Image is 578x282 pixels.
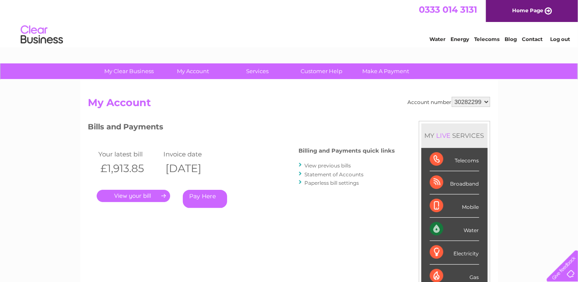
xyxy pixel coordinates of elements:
a: Water [429,36,445,42]
div: Mobile [430,194,479,218]
a: Customer Help [287,63,356,79]
a: My Clear Business [94,63,164,79]
a: Paperless bill settings [305,180,359,186]
div: Broadband [430,171,479,194]
h2: My Account [88,97,490,113]
h4: Billing and Payments quick links [299,148,395,154]
div: Account number [408,97,490,107]
a: Blog [505,36,517,42]
a: Statement of Accounts [305,171,364,178]
td: Invoice date [161,148,226,160]
a: Pay Here [183,190,227,208]
a: Services [223,63,292,79]
a: 0333 014 3131 [419,4,477,15]
a: Contact [522,36,543,42]
div: Water [430,218,479,241]
img: logo.png [20,22,63,48]
div: Electricity [430,241,479,264]
h3: Bills and Payments [88,121,395,136]
div: LIVE [435,131,453,140]
a: . [97,190,170,202]
a: View previous bills [305,162,351,169]
a: Make A Payment [351,63,421,79]
div: Clear Business is a trading name of Verastar Limited (registered in [GEOGRAPHIC_DATA] No. 3667643... [90,5,489,41]
div: Telecoms [430,148,479,171]
div: MY SERVICES [421,123,488,148]
a: Log out [550,36,570,42]
a: My Account [158,63,228,79]
th: £1,913.85 [97,160,162,177]
th: [DATE] [161,160,226,177]
a: Energy [450,36,469,42]
a: Telecoms [474,36,499,42]
td: Your latest bill [97,148,162,160]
